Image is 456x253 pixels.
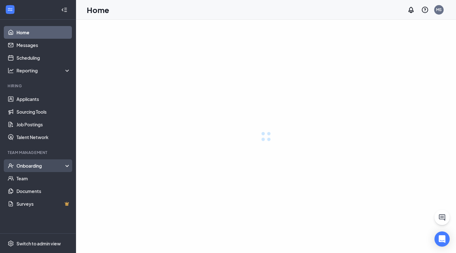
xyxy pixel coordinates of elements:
div: Onboarding [16,163,65,169]
svg: ChatActive [438,214,446,221]
svg: WorkstreamLogo [7,6,13,13]
a: Applicants [16,93,71,105]
div: Open Intercom Messenger [434,231,450,247]
svg: Analysis [8,67,14,74]
a: Job Postings [16,118,71,131]
svg: UserCheck [8,163,14,169]
a: Team [16,172,71,185]
a: Sourcing Tools [16,105,71,118]
a: Scheduling [16,51,71,64]
a: Home [16,26,71,39]
a: Talent Network [16,131,71,143]
h1: Home [87,4,109,15]
div: Switch to admin view [16,240,61,247]
div: Hiring [8,83,69,89]
div: Reporting [16,67,71,74]
svg: Notifications [407,6,415,14]
a: Documents [16,185,71,197]
button: ChatActive [434,210,450,225]
a: Messages [16,39,71,51]
div: Team Management [8,150,69,155]
svg: Collapse [61,7,67,13]
svg: QuestionInfo [421,6,429,14]
div: MS [436,7,442,12]
svg: Settings [8,240,14,247]
a: SurveysCrown [16,197,71,210]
